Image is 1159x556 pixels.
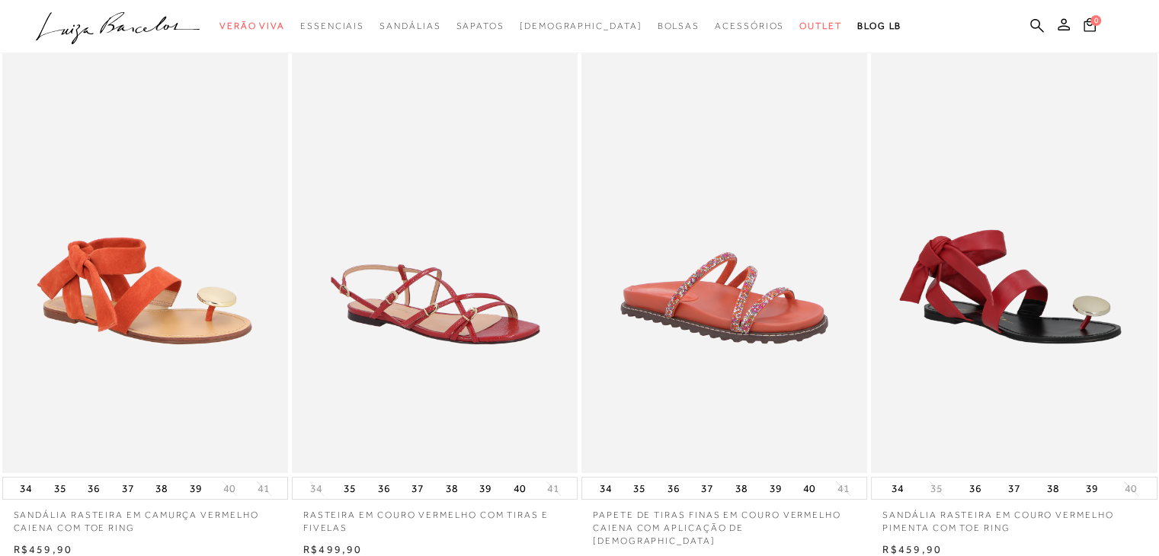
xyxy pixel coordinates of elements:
span: R$499,90 [303,543,363,555]
button: 39 [185,478,207,499]
a: categoryNavScreenReaderText [219,12,285,40]
button: 36 [965,478,986,499]
a: PAPETE DE TIRAS FINAS EM COURO VERMELHO CAIENA COM APLICAÇÃO DE [DEMOGRAPHIC_DATA] [581,500,867,547]
button: 37 [696,478,718,499]
button: 36 [663,478,684,499]
span: Verão Viva [219,21,285,31]
a: SANDÁLIA RASTEIRA EM COURO VERMELHO PIMENTA COM TOE RING [871,500,1157,535]
span: Essenciais [300,21,364,31]
a: categoryNavScreenReaderText [799,12,842,40]
a: categoryNavScreenReaderText [300,12,364,40]
button: 40 [799,478,820,499]
a: categoryNavScreenReaderText [715,12,784,40]
button: 36 [83,478,104,499]
button: 35 [926,481,947,496]
a: BLOG LB [857,12,901,40]
a: noSubCategoriesText [520,12,642,40]
a: RASTEIRA EM COURO VERMELHO COM TIRAS E FIVELAS [292,500,578,535]
button: 38 [731,478,752,499]
a: categoryNavScreenReaderText [456,12,504,40]
span: Sapatos [456,21,504,31]
img: RASTEIRA EM COURO VERMELHO COM TIRAS E FIVELAS [293,47,576,471]
button: 38 [1042,478,1064,499]
button: 35 [50,478,71,499]
a: categoryNavScreenReaderText [657,12,700,40]
span: R$459,90 [882,543,942,555]
button: 40 [509,478,530,499]
button: 40 [219,481,240,496]
button: 40 [1120,481,1141,496]
button: 35 [629,478,650,499]
button: 38 [441,478,463,499]
span: R$459,90 [14,543,73,555]
button: 36 [373,478,395,499]
button: 34 [15,478,37,499]
button: 41 [543,481,564,496]
button: 37 [1004,478,1025,499]
button: 39 [475,478,496,499]
button: 34 [887,478,908,499]
button: 34 [595,478,616,499]
button: 35 [339,478,360,499]
img: PAPETE DE TIRAS FINAS EM COURO VERMELHO CAIENA COM APLICAÇÃO DE CRISTAIS [583,47,866,471]
button: 34 [306,481,327,496]
button: 39 [764,478,786,499]
button: 41 [832,481,853,496]
button: 41 [253,481,274,496]
a: SANDÁLIA RASTEIRA EM CAMURÇA VERMELHO CAIENA COM TOE RING [2,500,288,535]
span: Bolsas [657,21,700,31]
button: 39 [1081,478,1103,499]
span: Sandálias [379,21,440,31]
span: Outlet [799,21,842,31]
img: SANDÁLIA RASTEIRA EM COURO VERMELHO PIMENTA COM TOE RING [872,47,1155,471]
span: BLOG LB [857,21,901,31]
span: [DEMOGRAPHIC_DATA] [520,21,642,31]
span: Acessórios [715,21,784,31]
button: 37 [407,478,428,499]
span: 0 [1090,15,1101,26]
button: 38 [151,478,172,499]
button: 37 [117,478,139,499]
img: SANDÁLIA RASTEIRA EM CAMURÇA VERMELHO CAIENA COM TOE RING [4,47,287,471]
a: categoryNavScreenReaderText [379,12,440,40]
button: 0 [1079,17,1100,37]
